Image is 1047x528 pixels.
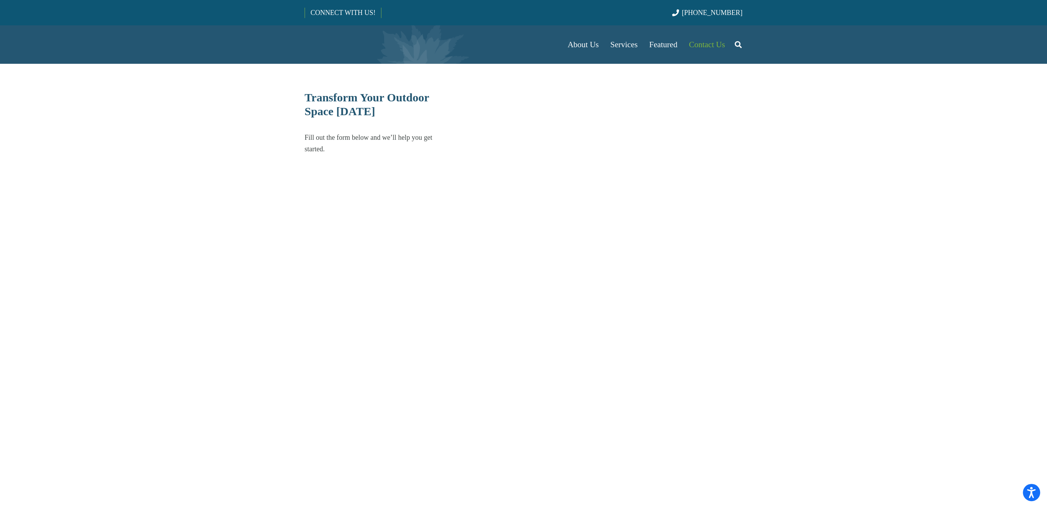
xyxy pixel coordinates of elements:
[672,9,742,17] a: [PHONE_NUMBER]
[649,40,677,49] span: Featured
[568,40,599,49] span: About Us
[305,91,429,118] span: Transform Your Outdoor Space [DATE]
[305,132,448,155] p: Fill out the form below and we’ll help you get started.
[305,3,381,22] a: CONNECT WITH US!
[562,25,605,64] a: About Us
[689,40,725,49] span: Contact Us
[605,25,643,64] a: Services
[683,25,731,64] a: Contact Us
[643,25,683,64] a: Featured
[610,40,638,49] span: Services
[682,9,742,17] span: [PHONE_NUMBER]
[731,35,746,54] a: Search
[305,29,432,60] a: Borst-Logo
